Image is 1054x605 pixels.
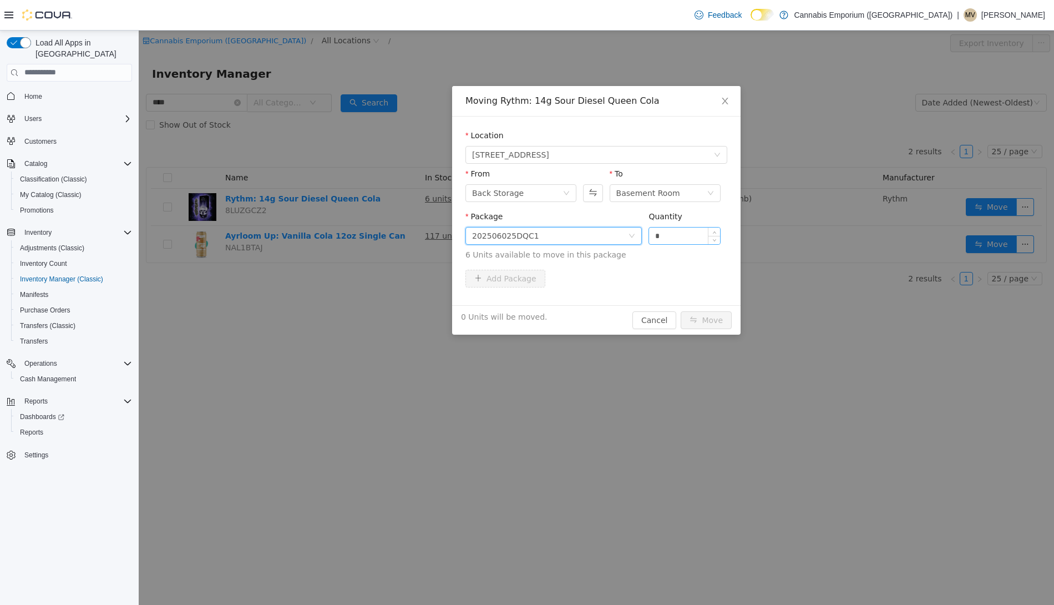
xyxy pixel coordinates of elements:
[16,304,75,317] a: Purchase Orders
[16,241,132,255] span: Adjustments (Classic)
[571,56,602,87] button: Close
[11,172,136,187] button: Classification (Classic)
[444,154,464,172] button: Swap
[574,200,577,204] i: icon: up
[327,64,589,77] div: Moving Rythm: 14g Sour Diesel Queen Cola
[16,372,132,386] span: Cash Management
[11,334,136,349] button: Transfers
[20,337,48,346] span: Transfers
[16,273,108,286] a: Inventory Manager (Classic)
[16,241,89,255] a: Adjustments (Classic)
[24,114,42,123] span: Users
[20,112,46,125] button: Users
[708,9,742,21] span: Feedback
[20,226,132,239] span: Inventory
[2,111,136,127] button: Users
[16,372,80,386] a: Cash Management
[327,100,365,109] label: Location
[20,175,87,184] span: Classification (Classic)
[16,335,52,348] a: Transfers
[20,226,56,239] button: Inventory
[11,302,136,318] button: Purchase Orders
[24,397,48,406] span: Reports
[327,139,351,148] label: From
[11,240,136,256] button: Adjustments (Classic)
[16,173,132,186] span: Classification (Classic)
[20,448,132,462] span: Settings
[333,154,385,171] div: Back Storage
[570,205,581,214] span: Decrease Value
[11,203,136,218] button: Promotions
[20,321,75,330] span: Transfers (Classic)
[494,281,538,299] button: Cancel
[16,304,132,317] span: Purchase Orders
[327,181,364,190] label: Package
[24,159,47,168] span: Catalog
[24,359,57,368] span: Operations
[16,204,58,217] a: Promotions
[510,181,544,190] label: Quantity
[11,256,136,271] button: Inventory Count
[20,89,132,103] span: Home
[20,395,132,408] span: Reports
[2,447,136,463] button: Settings
[964,8,977,22] div: Michael Valentin
[11,287,136,302] button: Manifests
[16,426,132,439] span: Reports
[24,137,57,146] span: Customers
[24,451,48,460] span: Settings
[16,319,132,332] span: Transfers (Classic)
[16,410,69,423] a: Dashboards
[16,188,132,201] span: My Catalog (Classic)
[322,281,409,293] span: 0 Units will be moved.
[20,375,76,384] span: Cash Management
[11,409,136,425] a: Dashboards
[20,259,67,268] span: Inventory Count
[11,187,136,203] button: My Catalog (Classic)
[327,219,589,230] span: 6 Units available to move in this package
[7,84,132,492] nav: Complex example
[24,228,52,237] span: Inventory
[327,239,407,257] button: icon: plusAdd Package
[2,156,136,172] button: Catalog
[20,244,84,253] span: Adjustments (Classic)
[2,356,136,371] button: Operations
[20,112,132,125] span: Users
[570,197,581,205] span: Increase Value
[20,428,43,437] span: Reports
[11,425,136,440] button: Reports
[574,208,577,212] i: icon: down
[16,335,132,348] span: Transfers
[16,273,132,286] span: Inventory Manager (Classic)
[31,37,132,59] span: Load All Apps in [GEOGRAPHIC_DATA]
[20,190,82,199] span: My Catalog (Classic)
[490,202,496,210] i: icon: down
[20,134,132,148] span: Customers
[981,8,1045,22] p: [PERSON_NAME]
[16,204,132,217] span: Promotions
[16,257,132,270] span: Inventory Count
[16,319,80,332] a: Transfers (Classic)
[20,90,47,103] a: Home
[20,157,52,170] button: Catalog
[24,92,42,101] span: Home
[2,88,136,104] button: Home
[2,225,136,240] button: Inventory
[20,357,132,370] span: Operations
[2,394,136,409] button: Reports
[794,8,952,22] p: Cannabis Emporium ([GEOGRAPHIC_DATA])
[20,395,52,408] button: Reports
[20,448,53,462] a: Settings
[16,188,86,201] a: My Catalog (Classic)
[690,4,746,26] a: Feedback
[20,157,132,170] span: Catalog
[510,197,581,214] input: Quantity
[575,121,582,129] i: icon: down
[11,271,136,287] button: Inventory Manager (Classic)
[20,412,64,421] span: Dashboards
[542,281,593,299] button: icon: swapMove
[751,9,774,21] input: Dark Mode
[2,133,136,149] button: Customers
[333,197,401,214] div: 202506025DQC1
[16,288,132,301] span: Manifests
